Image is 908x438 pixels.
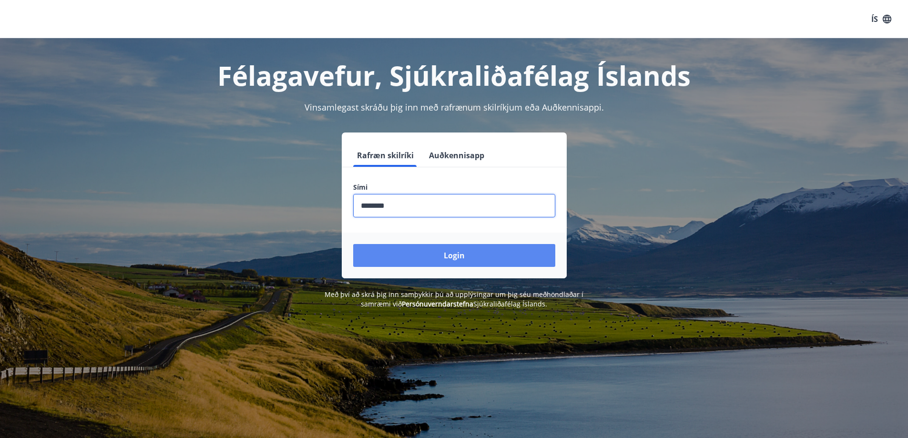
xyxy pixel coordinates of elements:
[122,57,786,93] h1: Félagavefur, Sjúkraliðafélag Íslands
[305,102,604,113] span: Vinsamlegast skráðu þig inn með rafrænum skilríkjum eða Auðkennisappi.
[353,144,418,167] button: Rafræn skilríki
[353,244,555,267] button: Login
[866,10,897,28] button: ÍS
[353,183,555,192] label: Sími
[325,290,583,308] span: Með því að skrá þig inn samþykkir þú að upplýsingar um þig séu meðhöndlaðar í samræmi við Sjúkral...
[402,299,473,308] a: Persónuverndarstefna
[425,144,488,167] button: Auðkennisapp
